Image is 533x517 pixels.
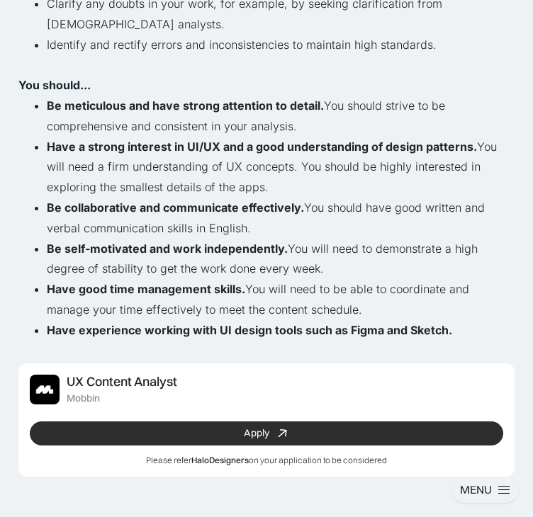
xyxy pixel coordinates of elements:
[244,427,269,439] div: Apply
[460,482,492,497] div: MENU
[47,323,452,337] strong: Have experience working with UI design tools such as Figma and Sketch.
[18,55,515,76] p: ‍
[47,137,515,198] li: You will need a firm understanding of UX concepts. You should be highly interested in exploring t...
[47,98,324,113] strong: Be meticulous and have strong attention to detail.
[30,421,503,445] a: Apply
[47,242,288,256] strong: Be self-motivated and work independently.
[47,35,515,55] li: Identify and rectify errors and inconsistencies to maintain high standards.
[30,375,60,404] img: Job Image
[47,279,515,320] li: You will need to be able to coordinate and manage your time effectively to meet the content sched...
[67,392,100,404] div: Mobbin
[67,375,177,390] div: UX Content Analyst
[47,140,477,154] strong: Have a strong interest in UI/UX and a good understanding of design patterns.
[146,455,387,465] div: Please refer on your application to be considered
[18,78,91,92] strong: You should...
[47,96,515,137] li: You should strive to be comprehensive and consistent in your analysis.
[47,239,515,280] li: You will need to demonstrate a high degree of stability to get the work done every week.
[47,198,515,239] li: You should have good written and verbal communication skills in English.
[191,455,249,465] span: HaloDesigners
[47,282,245,296] strong: Have good time management skills.
[47,200,304,215] strong: Be collaborative and communicate effectively.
